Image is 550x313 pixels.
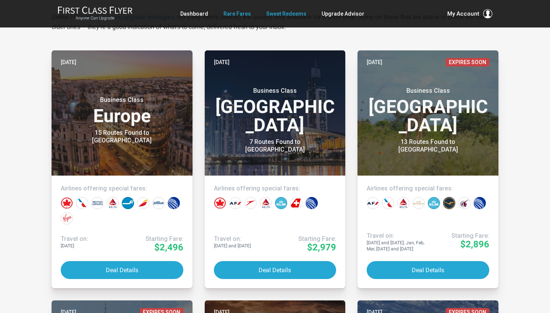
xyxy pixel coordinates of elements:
div: Delta Airlines [260,197,272,209]
a: Dashboard [180,7,208,21]
h3: [GEOGRAPHIC_DATA] [214,87,336,134]
h3: [GEOGRAPHIC_DATA] [367,87,489,134]
div: Delta Airlines [107,197,119,209]
div: United [168,197,180,209]
span: My Account [447,9,479,18]
div: American Airlines [76,197,88,209]
a: Rare Fares [223,7,251,21]
div: Austrian Airlines‎ [244,197,257,209]
div: United [474,197,486,209]
div: Etihad [412,197,425,209]
a: [DATE]Business ClassEurope15 Routes Found to [GEOGRAPHIC_DATA]Airlines offering special fares:Tra... [52,50,192,288]
button: Deal Details [214,261,336,279]
div: British Airways [91,197,104,209]
img: First Class Flyer [58,6,133,14]
a: Upgrade Advisor [322,7,364,21]
a: [DATE]Expires SoonBusiness Class[GEOGRAPHIC_DATA]13 Routes Found to [GEOGRAPHIC_DATA]Airlines off... [357,50,498,288]
div: Iberia [137,197,149,209]
div: Virgin Atlantic [61,212,73,224]
span: Expires Soon [446,58,489,66]
small: Business Class [380,87,476,95]
div: Air Canada [214,197,226,209]
div: KLM [428,197,440,209]
time: [DATE] [214,58,230,66]
a: [DATE]Business Class[GEOGRAPHIC_DATA]7 Routes Found to [GEOGRAPHIC_DATA]Airlines offering special... [205,50,346,288]
div: 7 Routes Found to [GEOGRAPHIC_DATA] [227,138,323,153]
time: [DATE] [367,58,382,66]
a: First Class FlyerAnyone Can Upgrade [58,6,133,21]
a: Sweet Redeems [266,7,306,21]
div: Air France [367,197,379,209]
div: 13 Routes Found to [GEOGRAPHIC_DATA] [380,138,476,153]
div: United [306,197,318,209]
h4: Airlines offering special fares: [367,185,489,192]
div: 15 Routes Found to [GEOGRAPHIC_DATA] [74,129,170,144]
div: JetBlue [152,197,165,209]
div: KLM [275,197,287,209]
div: Swiss [290,197,302,209]
div: American Airlines [382,197,394,209]
small: Business Class [227,87,323,95]
button: Deal Details [367,261,489,279]
div: Air Canada [61,197,73,209]
h3: Europe [61,96,183,125]
h4: Airlines offering special fares: [61,185,183,192]
div: Air France [229,197,241,209]
div: Finnair [122,197,134,209]
div: Lufthansa [443,197,455,209]
button: My Account [447,9,492,18]
time: [DATE] [61,58,76,66]
button: Deal Details [61,261,183,279]
small: Anyone Can Upgrade [58,16,133,21]
div: Qatar [458,197,471,209]
small: Business Class [74,96,170,104]
h4: Airlines offering special fares: [214,185,336,192]
div: Delta Airlines [397,197,409,209]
